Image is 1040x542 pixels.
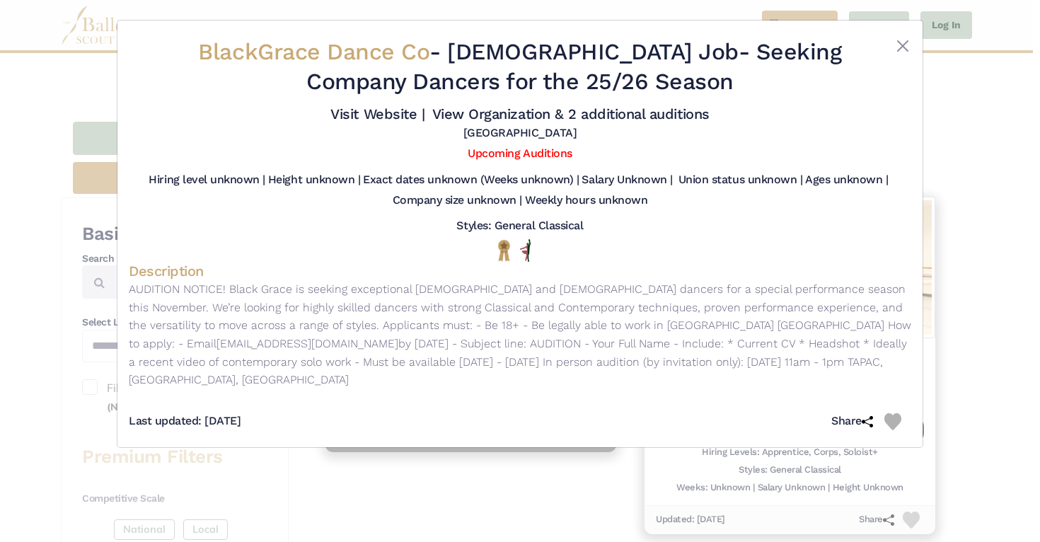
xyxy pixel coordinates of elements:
h5: Share [831,414,884,429]
span: [DEMOGRAPHIC_DATA] Job [447,38,738,65]
a: View Organization & 2 additional auditions [432,105,710,122]
h5: Hiring level unknown | [149,173,265,188]
h2: - - Seeking Company Dancers for the 25/26 Season [194,38,846,96]
h5: Styles: General Classical [456,219,583,233]
img: All [520,239,531,262]
h5: Union status unknown | [678,173,802,188]
h5: Company size unknown | [393,193,522,208]
a: Upcoming Auditions [468,146,572,160]
h5: Weekly hours unknown [525,193,647,208]
h5: Height unknown | [268,173,360,188]
a: Visit Website | [330,105,424,122]
img: National [495,239,513,261]
h5: Ages unknown | [805,173,888,188]
p: AUDITION NOTICE! Black Grace is seeking exceptional [DEMOGRAPHIC_DATA] and [DEMOGRAPHIC_DATA] dan... [129,280,911,389]
h5: Exact dates unknown (Weeks unknown) | [363,173,579,188]
h5: [GEOGRAPHIC_DATA] [463,126,577,141]
h5: Last updated: [DATE] [129,414,241,429]
h5: Salary Unknown | [582,173,672,188]
img: Heart [884,413,901,430]
span: BlackGrace Dance Co [198,38,429,65]
h4: Description [129,262,911,280]
button: Close [894,38,911,54]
